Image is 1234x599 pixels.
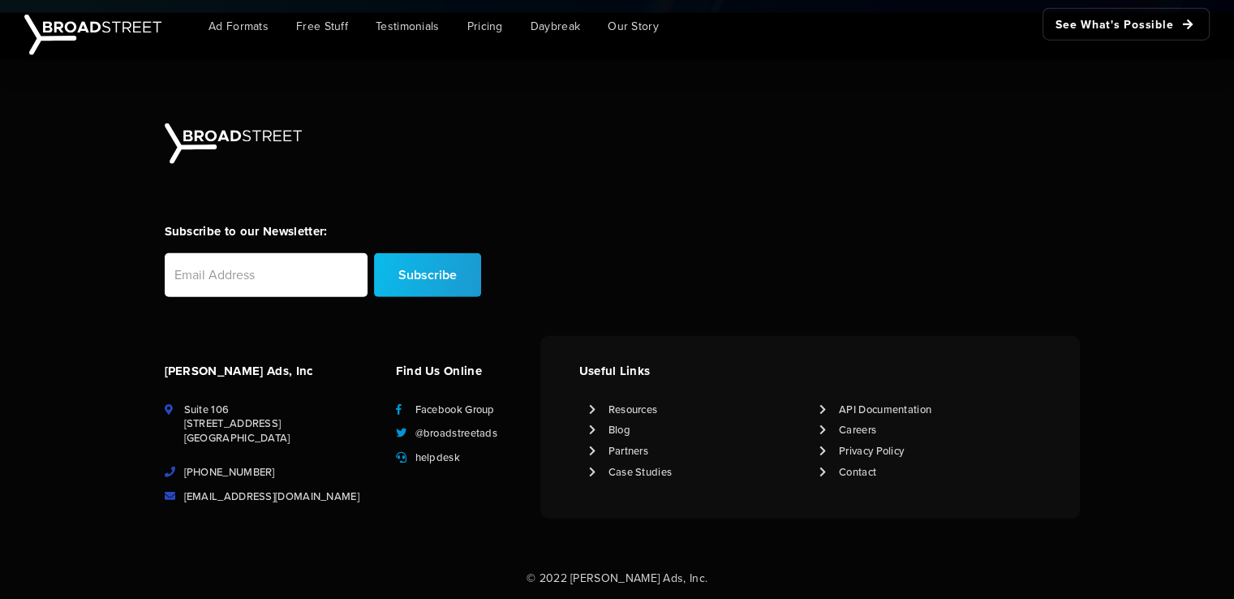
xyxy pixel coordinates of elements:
[374,253,481,297] input: Subscribe
[184,465,275,480] a: [PHONE_NUMBER]
[165,253,368,297] input: Email Address
[165,403,376,446] li: Suite 106 [STREET_ADDRESS] [GEOGRAPHIC_DATA]
[608,465,673,480] a: Case Studies
[415,426,498,441] a: @broadstreetads
[839,423,876,437] a: Careers
[363,8,452,45] a: Testimonials
[531,18,580,35] span: Daybreak
[467,18,503,35] span: Pricing
[608,18,659,35] span: Our Story
[608,403,658,417] a: Resources
[296,18,348,35] span: Free Stuff
[608,423,630,437] a: Blog
[196,8,281,45] a: Ad Formats
[184,489,359,504] a: [EMAIL_ADDRESS][DOMAIN_NAME]
[284,8,360,45] a: Free Stuff
[165,123,302,164] img: Broadstreet | The Ad Manager for Small Publishers
[396,362,531,380] h4: Find Us Online
[839,403,931,417] a: API Documentation
[579,362,1041,380] h4: Useful Links
[376,18,440,35] span: Testimonials
[839,465,876,480] a: Contact
[209,18,269,35] span: Ad Formats
[24,15,161,55] img: Broadstreet | The Ad Manager for Small Publishers
[839,444,904,459] a: Privacy Policy
[455,8,515,45] a: Pricing
[165,362,376,380] h4: [PERSON_NAME] Ads, Inc
[1043,8,1210,41] a: See What's Possible
[596,8,671,45] a: Our Story
[165,222,481,240] h4: Subscribe to our Newsletter:
[415,450,460,465] a: helpdesk
[415,403,495,417] a: Facebook Group
[608,444,648,459] a: Partners
[518,8,592,45] a: Daybreak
